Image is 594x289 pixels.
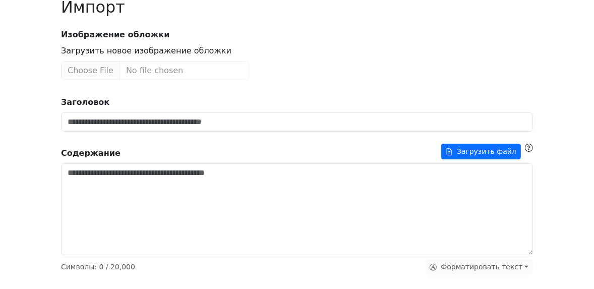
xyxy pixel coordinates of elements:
strong: Содержание [61,147,121,159]
label: Загрузить новое изображение обложки [61,45,231,57]
span: 0 [99,263,103,271]
button: Содержание [441,144,521,159]
p: Символы : / 20,000 [61,262,135,272]
strong: Заголовок [61,97,109,107]
strong: Изображение обложки [55,29,539,41]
